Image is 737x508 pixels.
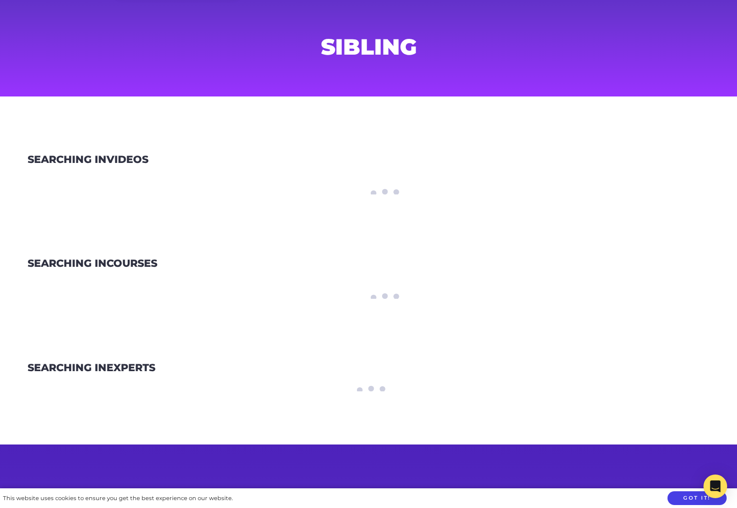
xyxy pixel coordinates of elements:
[28,362,155,374] h3: Experts
[703,475,727,498] div: Open Intercom Messenger
[28,361,106,374] span: Searching in
[667,491,727,506] button: Got it!
[28,257,157,270] h3: Courses
[131,37,606,57] h1: sibling
[28,257,106,269] span: Searching in
[28,153,106,165] span: Searching in
[28,154,148,166] h3: Videos
[3,493,233,504] div: This website uses cookies to ensure you get the best experience on our website.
